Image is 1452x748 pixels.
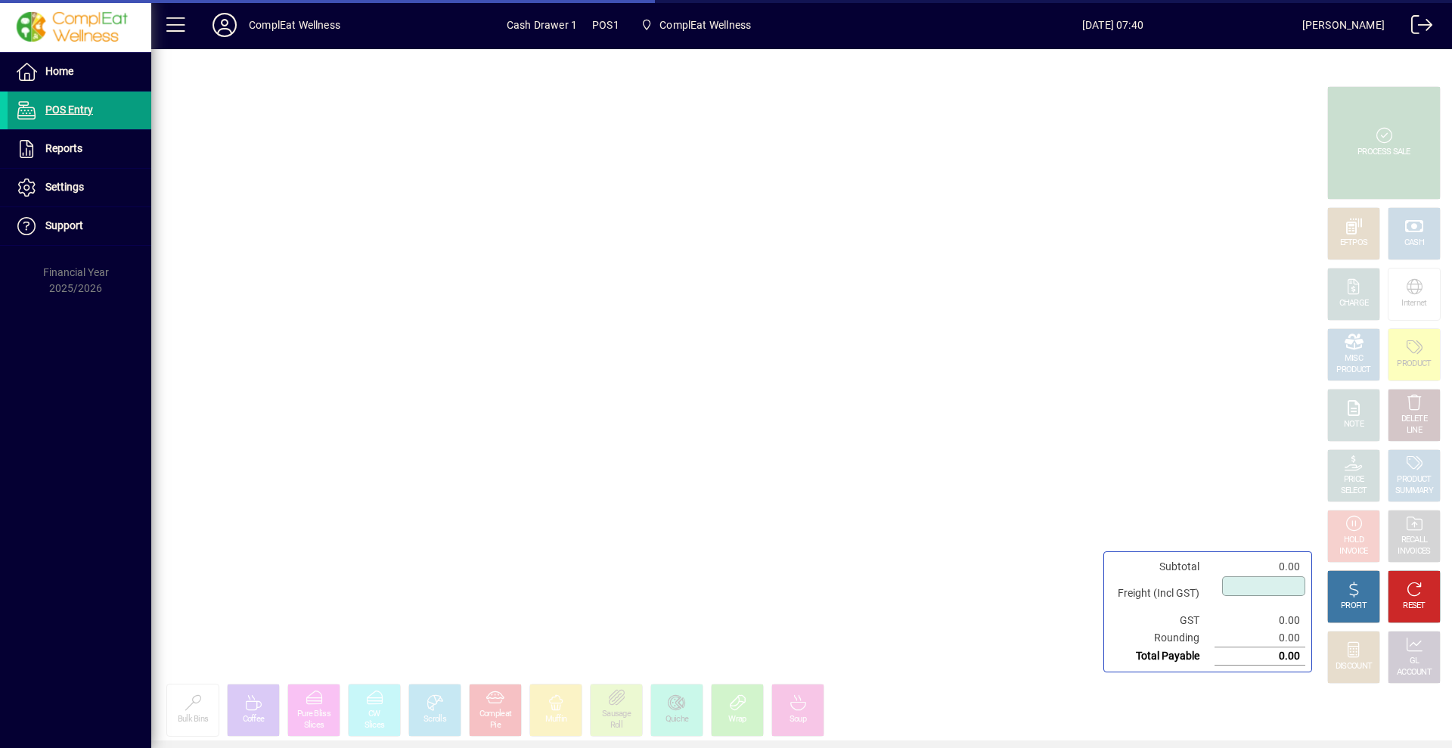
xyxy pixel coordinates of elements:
div: EFTPOS [1340,237,1368,249]
div: Slices [365,720,385,731]
div: PRODUCT [1397,474,1431,486]
div: DISCOUNT [1336,661,1372,672]
div: GL [1410,656,1419,667]
td: Subtotal [1110,558,1215,576]
div: Sausage [602,709,631,720]
span: Support [45,219,83,231]
div: Pie [490,720,501,731]
a: Settings [8,169,151,206]
td: Total Payable [1110,647,1215,666]
a: Support [8,207,151,245]
td: Freight (Incl GST) [1110,576,1215,612]
div: Internet [1401,298,1426,309]
div: ComplEat Wellness [249,13,340,37]
div: ACCOUNT [1397,667,1432,678]
div: RECALL [1401,535,1428,546]
span: Settings [45,181,84,193]
div: NOTE [1344,419,1364,430]
div: PROFIT [1341,601,1367,612]
a: Home [8,53,151,91]
div: HOLD [1344,535,1364,546]
a: Logout [1400,3,1433,52]
div: Bulk Bins [178,714,209,725]
button: Profile [200,11,249,39]
td: Rounding [1110,629,1215,647]
span: Home [45,65,73,77]
div: Coffee [243,714,265,725]
div: PRODUCT [1397,358,1431,370]
span: Reports [45,142,82,154]
span: Cash Drawer 1 [507,13,577,37]
span: POS Entry [45,104,93,116]
div: CHARGE [1339,298,1369,309]
td: GST [1110,612,1215,629]
div: Scrolls [423,714,446,725]
div: PRICE [1344,474,1364,486]
div: RESET [1403,601,1426,612]
div: MISC [1345,353,1363,365]
td: 0.00 [1215,647,1305,666]
div: CASH [1404,237,1424,249]
div: Pure Bliss [297,709,330,720]
div: [PERSON_NAME] [1302,13,1385,37]
div: SELECT [1341,486,1367,497]
div: Slices [304,720,324,731]
span: ComplEat Wellness [659,13,751,37]
div: Roll [610,720,622,731]
div: Quiche [665,714,689,725]
span: ComplEat Wellness [634,11,757,39]
td: 0.00 [1215,629,1305,647]
div: INVOICE [1339,546,1367,557]
span: [DATE] 07:40 [923,13,1302,37]
div: PRODUCT [1336,365,1370,376]
div: PROCESS SALE [1357,147,1410,158]
div: Compleat [479,709,511,720]
div: INVOICES [1398,546,1430,557]
div: CW [368,709,380,720]
td: 0.00 [1215,612,1305,629]
span: POS1 [592,13,619,37]
div: DELETE [1401,414,1427,425]
div: Wrap [728,714,746,725]
div: LINE [1407,425,1422,436]
div: Soup [790,714,806,725]
div: Muffin [545,714,567,725]
td: 0.00 [1215,558,1305,576]
a: Reports [8,130,151,168]
div: SUMMARY [1395,486,1433,497]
